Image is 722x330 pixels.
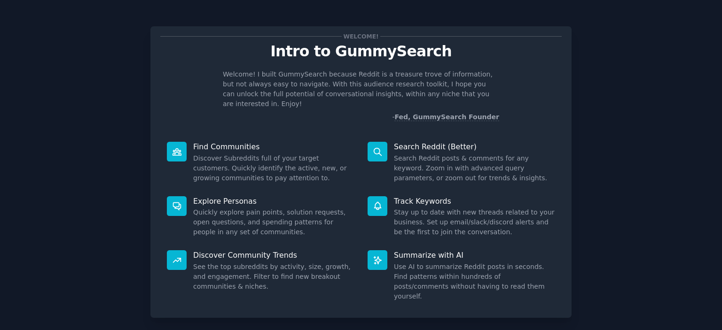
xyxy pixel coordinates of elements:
[223,69,499,109] p: Welcome! I built GummySearch because Reddit is a treasure trove of information, but not always ea...
[394,250,555,260] p: Summarize with AI
[193,250,354,260] p: Discover Community Trends
[193,207,354,237] dd: Quickly explore pain points, solution requests, open questions, and spending patterns for people ...
[394,142,555,152] p: Search Reddit (Better)
[342,31,380,41] span: Welcome!
[394,113,499,121] a: Fed, GummySearch Founder
[394,196,555,206] p: Track Keywords
[394,262,555,301] dd: Use AI to summarize Reddit posts in seconds. Find patterns within hundreds of posts/comments with...
[394,153,555,183] dd: Search Reddit posts & comments for any keyword. Zoom in with advanced query parameters, or zoom o...
[193,153,354,183] dd: Discover Subreddits full of your target customers. Quickly identify the active, new, or growing c...
[193,262,354,292] dd: See the top subreddits by activity, size, growth, and engagement. Filter to find new breakout com...
[392,112,499,122] div: -
[394,207,555,237] dd: Stay up to date with new threads related to your business. Set up email/slack/discord alerts and ...
[193,142,354,152] p: Find Communities
[160,43,562,60] p: Intro to GummySearch
[193,196,354,206] p: Explore Personas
